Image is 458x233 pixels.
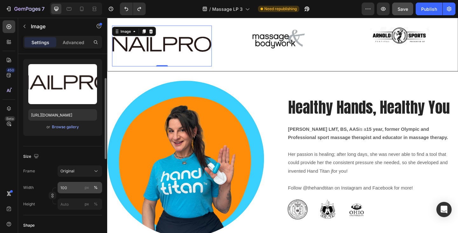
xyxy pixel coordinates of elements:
button: Original [58,165,102,177]
img: Alt Image [228,197,251,219]
span: Massage LP 3 [212,6,243,12]
button: Browse gallery [52,124,79,130]
img: preview-image [28,64,97,104]
div: Publish [421,6,437,12]
label: Height [23,201,35,207]
p: Image [31,23,85,30]
div: Undo/Redo [120,3,146,15]
span: or [46,123,50,131]
div: % [94,201,98,207]
label: Width [23,185,34,190]
button: 7 [3,3,47,15]
button: px [92,184,100,191]
p: 7 [42,5,45,13]
span: Need republishing [264,6,297,12]
input: https://example.com/image.jpg [28,109,97,121]
p: Her passion is healing; after long days, she was never able to find a tool that could provide her... [197,144,378,171]
div: px [85,185,89,190]
input: px% [58,182,102,193]
img: Alt Image [196,197,218,220]
div: 450 [6,68,15,73]
div: % [94,185,98,190]
button: Publish [416,3,442,15]
button: % [83,200,91,208]
button: Save [392,3,413,15]
div: Shape [23,223,35,228]
span: / [209,6,211,12]
span: Save [398,6,408,12]
p: Advanced [63,39,84,46]
strong: 15 year, former Olympic and Professional sport massage therapist and educator in massage therapy. [197,118,371,133]
span: Healthy Hands, Healthy You [197,85,372,110]
button: % [83,184,91,191]
div: px [85,201,89,207]
p: Follow @thehandtitan on Instagram and Facebook for more! [197,181,378,190]
strong: [PERSON_NAME] LMT, BS, AAS [197,118,274,124]
span: Original [60,168,74,174]
div: Open Intercom Messenger [436,202,452,217]
input: px% [58,198,102,210]
label: Frame [23,168,35,174]
img: Alt Image [261,197,283,220]
iframe: Design area [107,18,458,233]
button: px [92,200,100,208]
p: is a [197,117,378,135]
div: Size [23,152,40,161]
div: Beta [5,116,15,121]
p: Settings [31,39,49,46]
